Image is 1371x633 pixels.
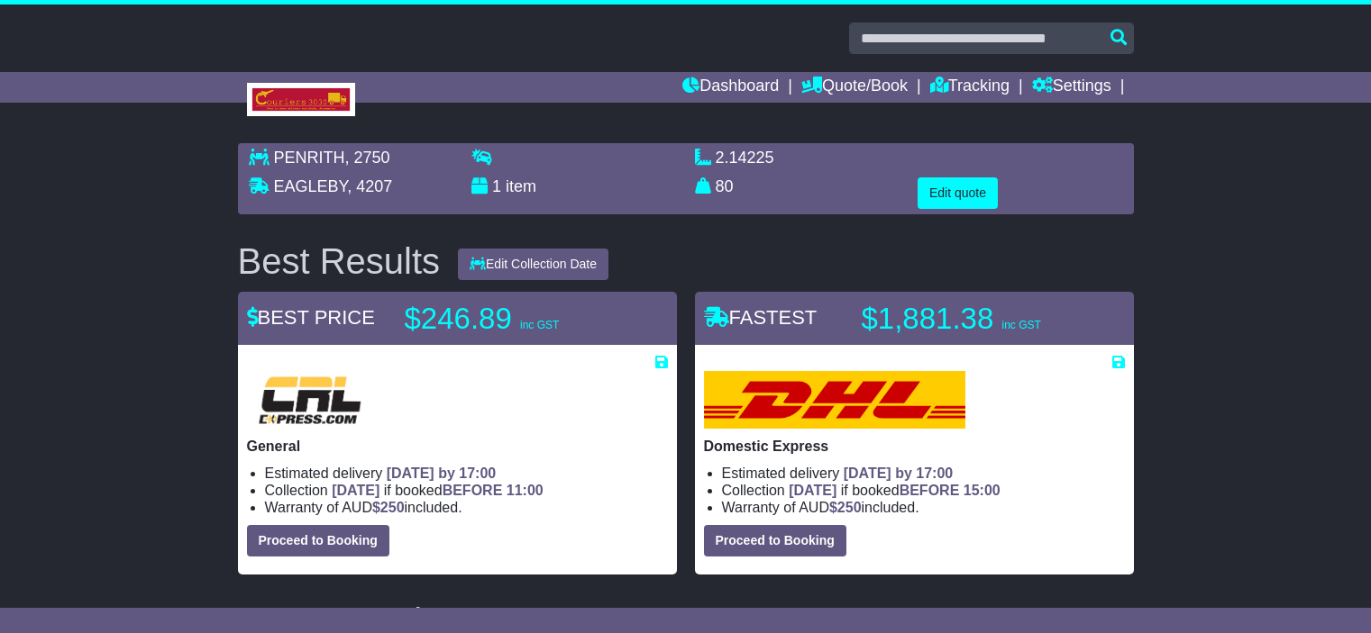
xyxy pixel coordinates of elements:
span: [DATE] by 17:00 [844,466,954,481]
button: Proceed to Booking [247,525,389,556]
a: Settings [1032,72,1111,103]
li: Collection [265,482,668,499]
span: 11:00 [507,483,544,498]
button: Edit Collection Date [458,249,608,280]
span: , 2750 [345,149,390,167]
p: $1,881.38 [862,301,1087,337]
div: Best Results [229,241,450,281]
span: 15:00 [964,483,1001,498]
button: Edit quote [918,177,998,209]
span: 250 [837,500,862,515]
p: $246.89 [405,301,630,337]
span: 1 [492,177,501,195]
li: Warranty of AUD included. [722,499,1125,516]
span: EAGLEBY [274,177,348,195]
span: $ [829,500,862,515]
span: BEFORE [443,483,503,498]
img: CRL: General [247,371,373,429]
li: Estimated delivery [265,465,668,482]
span: inc GST [1001,319,1040,331]
span: BEST PRICE [247,306,375,329]
span: if booked [332,483,543,498]
span: 80 [716,177,734,195]
span: , 4207 [347,177,392,195]
a: Dashboard [682,72,779,103]
span: $ [372,500,405,515]
span: [DATE] by 17:00 [387,466,497,481]
li: Collection [722,482,1125,499]
span: inc GST [520,319,559,331]
p: General [247,438,668,455]
span: FASTEST [704,306,818,329]
a: Quote/Book [801,72,908,103]
span: 2.14225 [716,149,774,167]
span: PENRITH [274,149,345,167]
span: BEFORE [900,483,960,498]
li: Estimated delivery [722,465,1125,482]
span: item [506,177,536,195]
span: [DATE] [332,483,379,498]
p: Domestic Express [704,438,1125,455]
span: 250 [380,500,405,515]
li: Warranty of AUD included. [265,499,668,516]
button: Proceed to Booking [704,525,846,556]
span: if booked [789,483,1000,498]
img: DHL: Domestic Express [704,371,965,429]
a: Tracking [930,72,1010,103]
span: [DATE] [789,483,836,498]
